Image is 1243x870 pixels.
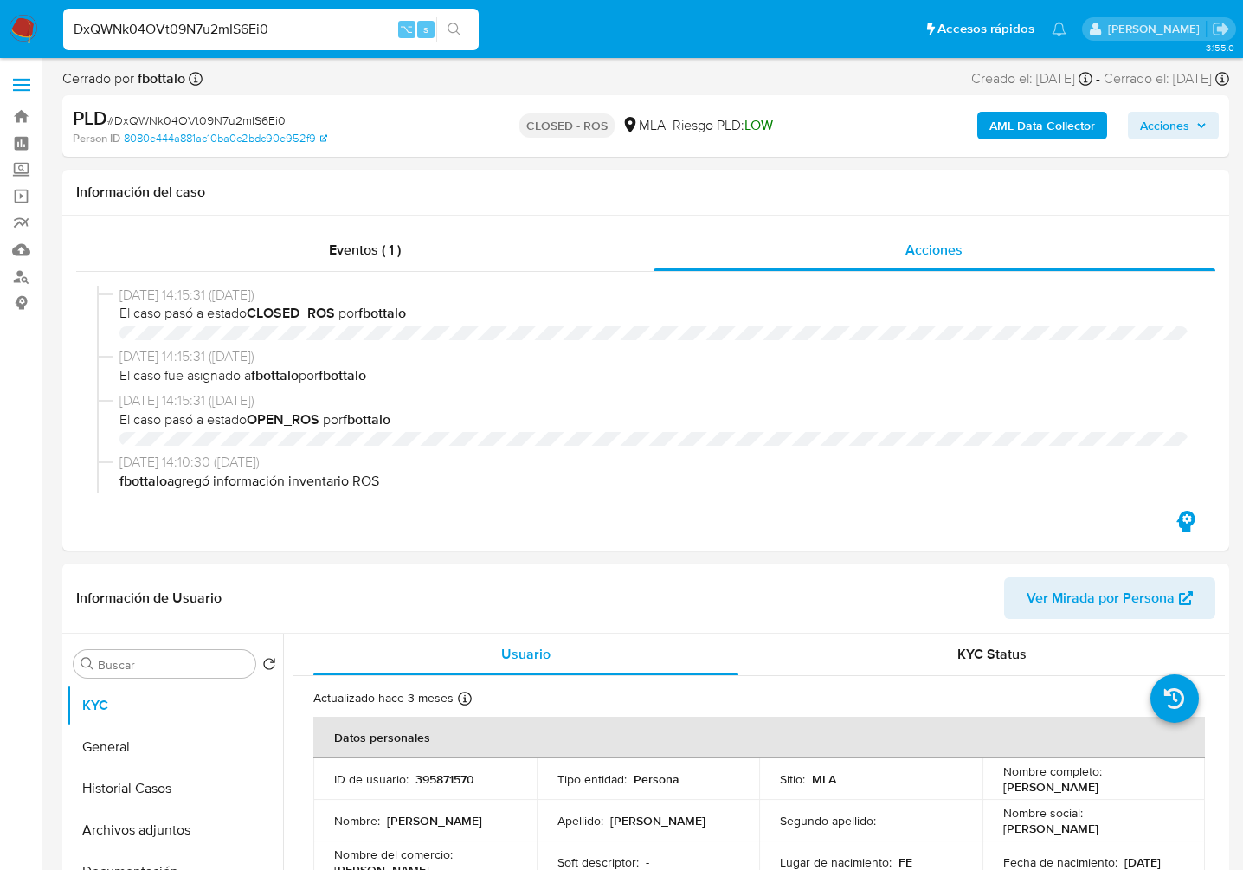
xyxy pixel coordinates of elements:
span: Ver Mirada por Persona [1027,577,1175,619]
div: Creado el: [DATE] [971,69,1092,88]
div: MLA [621,116,666,135]
button: Volver al orden por defecto [262,657,276,676]
b: PLD [73,104,107,132]
p: Tipo entidad : [557,771,627,787]
span: KYC Status [957,644,1027,664]
b: Person ID [73,131,120,146]
th: Datos personales [313,717,1205,758]
p: agregó información inventario ROS [119,472,1188,491]
span: Acciones [1140,112,1189,139]
input: Buscar [98,657,248,673]
p: jessica.fukman@mercadolibre.com [1108,21,1206,37]
span: [DATE] 14:10:30 ([DATE]) [119,453,1188,472]
button: Buscar [81,657,94,671]
p: Fecha de nacimiento : [1003,854,1117,870]
p: Actualizado hace 3 meses [313,690,454,706]
p: Persona [634,771,679,787]
button: AML Data Collector [977,112,1107,139]
span: ⌥ [400,21,413,37]
span: [DATE] 14:15:31 ([DATE]) [119,347,1188,366]
p: Sitio : [780,771,805,787]
p: FE [898,854,912,870]
span: Riesgo PLD: [673,116,773,135]
button: Historial Casos [67,768,283,809]
button: General [67,726,283,768]
p: Lugar de nacimiento : [780,854,892,870]
p: Soft descriptor : [557,854,639,870]
b: fbottalo [134,68,185,88]
p: - [883,813,886,828]
button: Archivos adjuntos [67,809,283,851]
p: Segundo apellido : [780,813,876,828]
span: LOW [744,115,773,135]
p: CLOSED - ROS [519,113,615,138]
span: El caso fue asignado a por [119,366,1188,385]
p: Nombre del comercio : [334,847,453,862]
span: Usuario [501,644,551,664]
b: fbottalo [343,409,390,429]
span: [DATE] 14:15:31 ([DATE]) [119,286,1188,305]
p: 395871570 [415,771,474,787]
a: Salir [1212,20,1230,38]
b: fbottalo [119,471,167,491]
span: # DxQWNk04OVt09N7u2mIS6Ei0 [107,112,286,129]
span: El caso pasó a estado por [119,304,1188,323]
span: El caso pasó a estado por [119,410,1188,429]
p: [PERSON_NAME] [1003,821,1098,836]
span: s [423,21,428,37]
button: Ver Mirada por Persona [1004,577,1215,619]
p: [DATE] [1124,854,1161,870]
span: - [1096,69,1100,88]
p: Nombre social : [1003,805,1083,821]
p: Nombre completo : [1003,764,1102,779]
b: fbottalo [319,365,366,385]
p: ID de usuario : [334,771,409,787]
b: CLOSED_ROS [247,303,335,323]
p: Nombre : [334,813,380,828]
span: Acciones [905,240,963,260]
p: MLA [812,771,836,787]
span: Cerrado por [62,69,185,88]
p: [PERSON_NAME] [387,813,482,828]
p: - [646,854,649,870]
span: Eventos ( 1 ) [329,240,401,260]
a: Notificaciones [1052,22,1066,36]
b: fbottalo [251,365,299,385]
div: Cerrado el: [DATE] [1104,69,1229,88]
h1: Información de Usuario [76,590,222,607]
a: 8080e444a881ac10ba0c2bdc90e952f9 [124,131,327,146]
p: [PERSON_NAME] [610,813,705,828]
span: [DATE] 14:15:31 ([DATE]) [119,391,1188,410]
button: Acciones [1128,112,1219,139]
p: Apellido : [557,813,603,828]
button: search-icon [436,17,472,42]
b: OPEN_ROS [247,409,319,429]
b: AML Data Collector [989,112,1095,139]
span: Accesos rápidos [937,20,1034,38]
h1: Información del caso [76,184,1215,201]
input: Buscar usuario o caso... [63,18,479,41]
b: fbottalo [358,303,406,323]
button: KYC [67,685,283,726]
p: [PERSON_NAME] [1003,779,1098,795]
